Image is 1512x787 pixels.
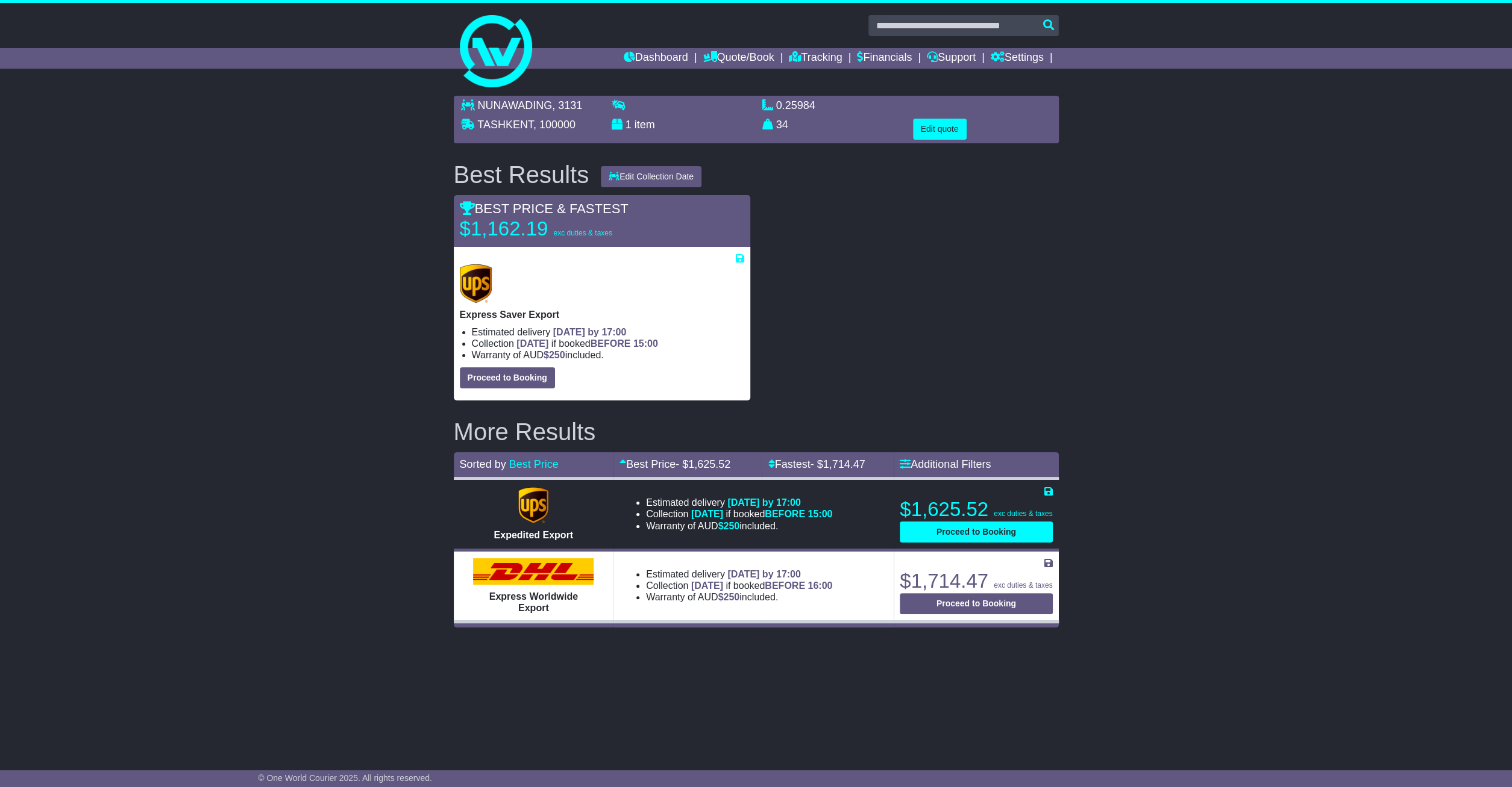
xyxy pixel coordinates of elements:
[823,458,865,470] span: 1,714.47
[460,217,612,241] p: $1,162.19
[727,497,801,508] span: [DATE] by 17:00
[477,119,533,131] span: TASHKENT
[776,119,788,131] span: 34
[900,497,1052,521] p: $1,625.52
[900,521,1052,543] button: Proceed to Booking
[913,119,967,140] button: Edit quote
[646,520,832,532] li: Warranty of AUD included.
[635,119,655,131] span: item
[620,458,730,470] a: Best Price- $1,625.52
[776,99,815,111] span: 0.25984
[703,48,774,69] a: Quote/Book
[633,338,658,349] span: 15:00
[591,338,631,349] span: BEFORE
[472,338,744,349] li: Collection
[789,48,842,69] a: Tracking
[473,558,594,585] img: DHL: Express Worldwide Export
[691,580,832,591] span: if booked
[516,338,548,349] span: [DATE]
[646,497,832,508] li: Estimated delivery
[676,458,730,470] span: - $
[808,509,832,519] span: 15:00
[994,509,1052,518] span: exc duties & taxes
[533,119,576,131] span: , 100000
[516,338,657,349] span: if booked
[646,591,832,603] li: Warranty of AUD included.
[460,367,555,388] button: Proceed to Booking
[624,48,688,69] a: Dashboard
[691,580,723,591] span: [DATE]
[544,350,565,360] span: $
[727,569,801,579] span: [DATE] by 17:00
[553,327,627,337] span: [DATE] by 17:00
[688,458,730,470] span: 1,625.52
[646,580,832,591] li: Collection
[811,458,865,470] span: - $
[900,593,1052,614] button: Proceed to Booking
[808,580,832,591] span: 16:00
[900,569,1052,593] p: $1,714.47
[927,48,976,69] a: Support
[723,521,739,531] span: 250
[900,458,991,470] a: Additional Filters
[509,458,559,470] a: Best Price
[646,508,832,520] li: Collection
[489,591,578,613] span: Express Worldwide Export
[448,161,595,188] div: Best Results
[549,350,565,360] span: 250
[472,349,744,361] li: Warranty of AUD included.
[472,326,744,338] li: Estimated delivery
[765,509,805,519] span: BEFORE
[994,581,1052,589] span: exc duties & taxes
[718,521,740,531] span: $
[460,309,744,320] p: Express Saver Export
[460,201,629,216] span: BEST PRICE & FASTEST
[718,592,740,602] span: $
[258,773,432,783] span: © One World Courier 2025. All rights reserved.
[518,487,548,523] img: UPS (new): Expedited Export
[601,166,701,187] button: Edit Collection Date
[494,530,573,540] span: Expedited Export
[460,264,492,303] img: UPS (new): Express Saver Export
[646,568,832,580] li: Estimated delivery
[626,119,632,131] span: 1
[768,458,865,470] a: Fastest- $1,714.47
[454,418,1059,445] h2: More Results
[723,592,739,602] span: 250
[460,458,506,470] span: Sorted by
[991,48,1044,69] a: Settings
[691,509,723,519] span: [DATE]
[691,509,832,519] span: if booked
[553,229,612,237] span: exc duties & taxes
[552,99,582,111] span: , 3131
[857,48,912,69] a: Financials
[765,580,805,591] span: BEFORE
[478,99,553,111] span: NUNAWADING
